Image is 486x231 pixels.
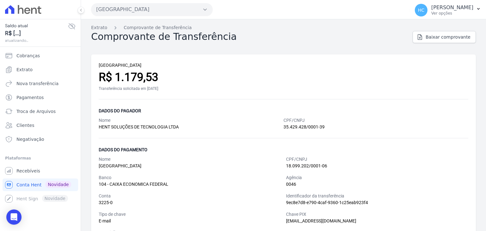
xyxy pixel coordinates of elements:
div: Tipo de chave [99,211,281,218]
div: Transferência solicitada em [DATE] [99,86,468,91]
div: CPF/CNPJ [286,156,468,163]
span: Recebíveis [16,168,40,174]
div: CPF/CNPJ [283,117,468,124]
div: 104 - CAIXA ECONOMICA FEDERAL [99,181,281,188]
div: 18.099.202/0001-06 [286,163,468,169]
a: Pagamentos [3,91,78,104]
span: Saldo atual [5,22,68,29]
a: Recebíveis [3,165,78,177]
span: atualizando... [5,38,68,43]
span: Conta Hent [16,182,41,188]
span: Troca de Arquivos [16,108,56,115]
div: R$ 1.179,53 [99,69,468,86]
span: Extrato [16,66,33,73]
a: Extrato [3,63,78,76]
div: Open Intercom Messenger [6,209,22,225]
a: Cobranças [3,49,78,62]
div: [GEOGRAPHIC_DATA] [99,62,468,69]
a: Troca de Arquivos [3,105,78,118]
button: [GEOGRAPHIC_DATA] [91,3,213,16]
div: Nome [99,156,281,163]
span: Clientes [16,122,34,128]
a: Nova transferência [3,77,78,90]
div: Banco [99,174,281,181]
div: 35.429.428/0001-39 [283,124,468,130]
p: Ver opções [431,11,473,16]
div: [EMAIL_ADDRESS][DOMAIN_NAME] [286,218,468,224]
h2: Comprovante de Transferência [91,31,237,42]
div: Identificador da transferência [286,193,468,199]
div: [GEOGRAPHIC_DATA] [99,163,281,169]
a: Negativação [3,133,78,146]
div: Chave PIX [286,211,468,218]
div: 0046 [286,181,468,188]
div: Nome [99,117,283,124]
nav: Breadcrumb [91,24,476,31]
div: E-mail [99,218,281,224]
nav: Sidebar [5,49,76,205]
a: Conta Hent Novidade [3,178,78,191]
a: Baixar comprovante [413,31,476,43]
span: HC [418,8,424,12]
span: Novidade [45,181,71,188]
div: 3225-0 [99,199,281,206]
div: Agência [286,174,468,181]
button: HC [PERSON_NAME] Ver opções [410,1,486,19]
div: Dados do pagador [99,107,468,115]
span: Cobranças [16,53,40,59]
span: Baixar comprovante [426,34,470,40]
a: Clientes [3,119,78,132]
p: [PERSON_NAME] [431,4,473,11]
span: Pagamentos [16,94,44,101]
div: 9ec8e7d8-e790-4caf-9360-1c25eab923f4 [286,199,468,206]
span: Nova transferência [16,80,59,87]
span: R$ [...] [5,29,68,38]
div: Plataformas [5,154,76,162]
span: Negativação [16,136,44,142]
a: Comprovante de Transferência [124,24,192,31]
div: HENT SOLUÇÕES DE TECNOLOGIA LTDA [99,124,283,130]
div: Dados do pagamento [99,146,468,153]
div: Conta [99,193,281,199]
a: Extrato [91,24,107,31]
